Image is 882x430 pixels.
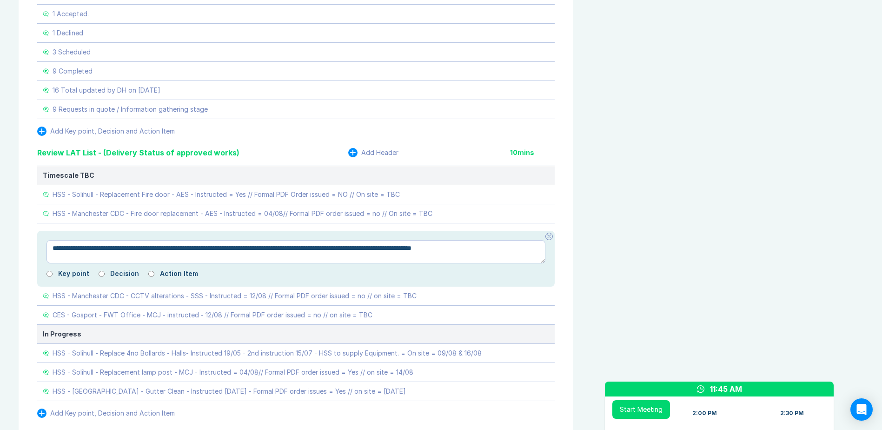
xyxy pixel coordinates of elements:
[53,349,482,357] div: HSS - Solihull - Replace 4no Bollards - Halls- Instructed 19/05 - 2nd instruction 15/07 - HSS to ...
[53,311,372,319] div: CES - Gosport - FWT Office - MCJ - instructed - 12/08 // Formal PDF order issued = no // on site ...
[58,270,89,277] label: Key point
[43,172,549,179] div: Timescale TBC
[850,398,873,421] div: Open Intercom Messenger
[692,410,717,417] div: 2:00 PM
[53,87,160,94] div: 16 Total updated by DH on [DATE]
[43,330,549,338] div: In Progress
[53,369,413,376] div: HSS - Solihull - Replacement lamp post - MCJ - Instructed = 04/08// Formal PDF order issued = Yes...
[160,270,198,277] label: Action Item
[37,409,175,418] button: Add Key point, Decision and Action Item
[110,270,139,277] label: Decision
[510,149,555,156] div: 10 mins
[37,127,175,136] button: Add Key point, Decision and Action Item
[53,292,417,300] div: HSS - Manchester CDC - CCTV alterations - SSS - Instructed = 12/08 // Formal PDF order issued = n...
[53,10,89,18] div: 1 Accepted.
[53,29,83,37] div: 1 Declined
[361,149,398,156] div: Add Header
[50,410,175,417] div: Add Key point, Decision and Action Item
[710,383,742,395] div: 11:45 AM
[612,400,670,419] button: Start Meeting
[53,48,91,56] div: 3 Scheduled
[348,148,398,157] button: Add Header
[53,67,93,75] div: 9 Completed
[50,128,175,135] div: Add Key point, Decision and Action Item
[53,210,432,217] div: HSS - Manchester CDC - Fire door replacement - AES - Instructed = 04/08// Formal PDF order issued...
[780,410,804,417] div: 2:30 PM
[37,147,239,158] div: Review LAT List - (Delivery Status of approved works)
[53,388,406,395] div: HSS - [GEOGRAPHIC_DATA] - Gutter Clean - Instructed [DATE] - Formal PDF order issues = Yes // on ...
[53,191,400,198] div: HSS - Solihull - Replacement Fire door - AES - Instructed = Yes // Formal PDF Order issued = NO /...
[53,106,208,113] div: 9 Requests in quote / Information gathering stage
